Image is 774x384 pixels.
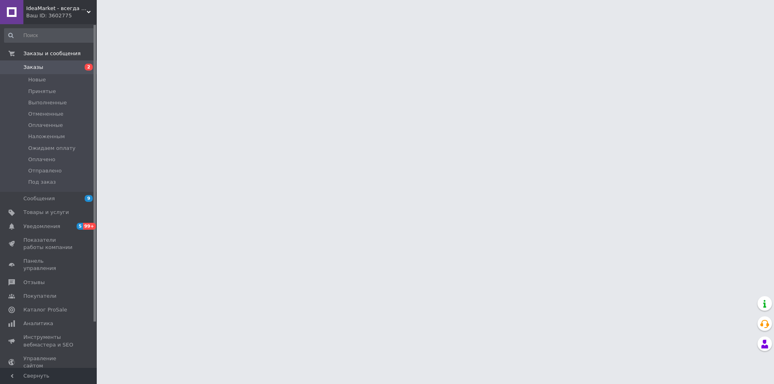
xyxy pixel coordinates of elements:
[26,5,87,12] span: IdeaMarket - всегда прекрасная идея!
[23,306,67,313] span: Каталог ProSale
[28,179,56,186] span: Под заказ
[4,28,95,43] input: Поиск
[23,50,81,57] span: Заказы и сообщения
[28,99,67,106] span: Выполненные
[28,76,46,83] span: Новые
[28,167,62,174] span: Отправлено
[23,223,60,230] span: Уведомления
[23,257,75,272] span: Панель управления
[26,12,97,19] div: Ваш ID: 3602775
[28,110,63,118] span: Отмененные
[77,223,83,230] span: 5
[28,156,55,163] span: Оплачено
[28,145,75,152] span: Ожидаем оплату
[23,64,43,71] span: Заказы
[23,355,75,369] span: Управление сайтом
[23,320,53,327] span: Аналитика
[23,209,69,216] span: Товары и услуги
[85,64,93,71] span: 2
[23,195,55,202] span: Сообщения
[23,293,56,300] span: Покупатели
[28,122,63,129] span: Оплаченные
[83,223,96,230] span: 99+
[28,133,65,140] span: Наложенным
[23,334,75,348] span: Инструменты вебмастера и SEO
[23,279,45,286] span: Отзывы
[85,195,93,202] span: 9
[23,237,75,251] span: Показатели работы компании
[28,88,56,95] span: Принятые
